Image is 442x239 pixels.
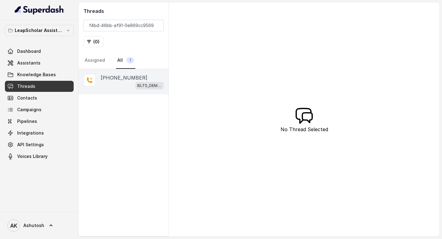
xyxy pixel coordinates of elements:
[15,27,64,34] p: LeapScholar Assistant
[83,7,164,15] h2: Threads
[5,127,74,139] a: Integrations
[101,74,147,81] p: [PHONE_NUMBER]
[17,107,41,113] span: Campaigns
[17,142,44,148] span: API Settings
[5,151,74,162] a: Voices Library
[17,72,56,78] span: Knowledge Bases
[17,95,37,101] span: Contacts
[17,48,41,54] span: Dashboard
[17,130,44,136] span: Integrations
[5,217,74,234] a: Ashutosh
[116,52,135,69] a: All1
[5,57,74,69] a: Assistants
[83,52,106,69] a: Assigned
[126,57,134,63] span: 1
[17,118,37,124] span: Pipelines
[5,139,74,150] a: API Settings
[137,83,162,89] p: IELTS_DEMO_gk (agent 1)
[5,104,74,115] a: Campaigns
[281,126,328,133] p: No Thread Selected
[15,5,64,15] img: light.svg
[17,83,35,89] span: Threads
[5,46,74,57] a: Dashboard
[5,92,74,104] a: Contacts
[17,153,48,159] span: Voices Library
[83,36,103,47] button: (0)
[10,222,17,229] text: AK
[17,60,41,66] span: Assistants
[83,52,164,69] nav: Tabs
[5,25,74,36] button: LeapScholar Assistant
[5,116,74,127] a: Pipelines
[5,69,74,80] a: Knowledge Bases
[83,20,164,31] input: Search by Call ID or Phone Number
[5,81,74,92] a: Threads
[23,222,44,229] span: Ashutosh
